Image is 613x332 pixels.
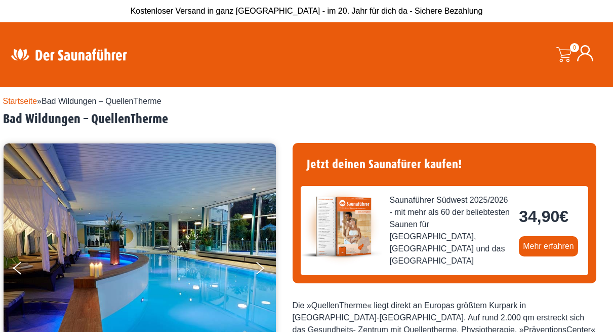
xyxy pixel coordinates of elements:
[13,257,38,283] button: Previous
[570,43,579,52] span: 0
[559,207,568,226] span: €
[3,112,610,127] h2: Bad Wildungen – QuellenTherme
[301,186,382,267] img: der-saunafuehrer-2025-suedwest.jpg
[519,207,568,226] bdi: 34,90
[42,97,161,105] span: Bad Wildungen – QuellenTherme
[390,194,511,267] span: Saunaführer Südwest 2025/2026 - mit mehr als 60 der beliebtesten Saunen für [GEOGRAPHIC_DATA], [G...
[519,236,578,256] a: Mehr erfahren
[301,151,588,178] h4: Jetzt deinen Saunafürer kaufen!
[3,97,161,105] span: »
[3,97,37,105] a: Startseite
[254,257,279,283] button: Next
[131,7,483,15] span: Kostenloser Versand in ganz [GEOGRAPHIC_DATA] - im 20. Jahr für dich da - Sichere Bezahlung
